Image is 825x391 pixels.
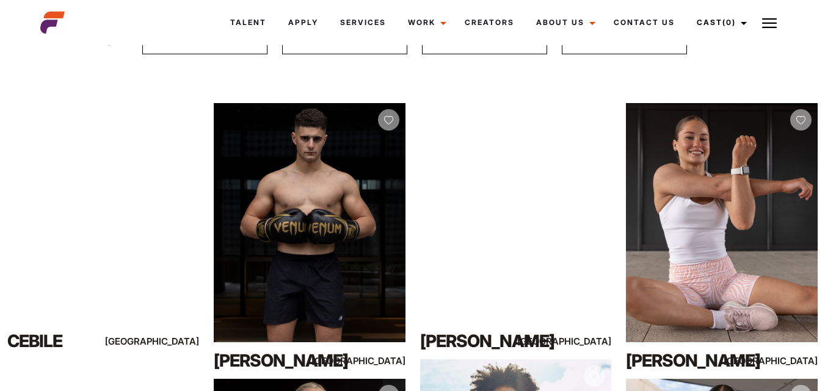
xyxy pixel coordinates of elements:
[722,18,736,27] span: (0)
[214,348,329,373] div: [PERSON_NAME]
[686,6,754,39] a: Cast(0)
[626,348,741,373] div: [PERSON_NAME]
[347,353,405,368] div: [GEOGRAPHIC_DATA]
[762,16,777,30] img: Burger icon
[397,6,454,39] a: Work
[760,353,818,368] div: [GEOGRAPHIC_DATA]
[420,329,535,353] div: [PERSON_NAME]
[142,334,199,349] div: [GEOGRAPHIC_DATA]
[554,334,611,349] div: [GEOGRAPHIC_DATA]
[277,6,329,39] a: Apply
[329,6,397,39] a: Services
[40,10,65,35] img: cropped-aefm-brand-fav-22-square.png
[525,6,603,39] a: About Us
[454,6,525,39] a: Creators
[603,6,686,39] a: Contact Us
[7,329,122,353] div: Cebile
[219,6,277,39] a: Talent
